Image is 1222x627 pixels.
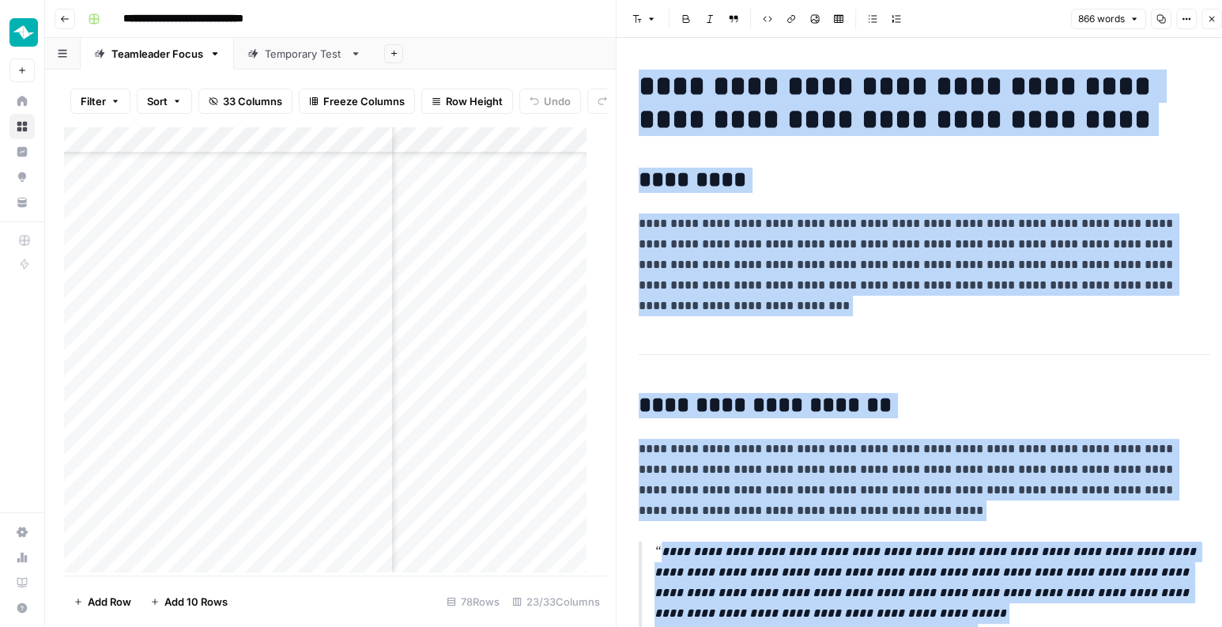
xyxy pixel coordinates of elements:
button: Sort [137,89,192,114]
img: Teamleader Logo [9,18,38,47]
span: Filter [81,93,106,109]
div: Temporary Test [265,46,344,62]
button: Workspace: Teamleader [9,13,35,52]
div: 78 Rows [440,589,506,614]
span: Freeze Columns [323,93,405,109]
a: Teamleader Focus [81,38,234,70]
span: Row Height [446,93,503,109]
button: Row Height [421,89,513,114]
a: Insights [9,139,35,164]
a: Temporary Test [234,38,375,70]
span: Add Row [88,594,131,610]
button: Freeze Columns [299,89,415,114]
button: Help + Support [9,595,35,621]
a: Usage [9,545,35,570]
button: Add Row [64,589,141,614]
a: Home [9,89,35,114]
span: Undo [544,93,571,109]
span: Sort [147,93,168,109]
span: 866 words [1078,12,1125,26]
button: Add 10 Rows [141,589,237,614]
a: Opportunities [9,164,35,190]
button: Filter [70,89,130,114]
button: 866 words [1071,9,1146,29]
a: Your Data [9,190,35,215]
span: 33 Columns [223,93,282,109]
div: 23/33 Columns [506,589,606,614]
a: Settings [9,519,35,545]
span: Add 10 Rows [164,594,228,610]
button: 33 Columns [198,89,292,114]
a: Learning Hub [9,570,35,595]
button: Undo [519,89,581,114]
a: Browse [9,114,35,139]
div: Teamleader Focus [111,46,203,62]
